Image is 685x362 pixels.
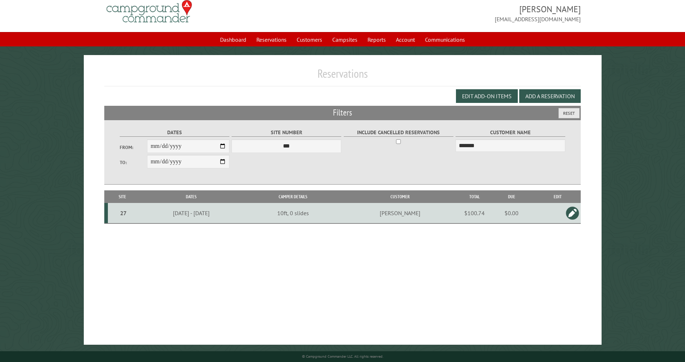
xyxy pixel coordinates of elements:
[460,203,489,223] td: $100.74
[421,33,469,46] a: Communications
[340,190,460,203] th: Customer
[120,159,147,166] label: To:
[456,89,518,103] button: Edit Add-on Items
[252,33,291,46] a: Reservations
[392,33,419,46] a: Account
[232,128,341,137] label: Site Number
[104,106,581,119] h2: Filters
[137,190,246,203] th: Dates
[519,89,581,103] button: Add a Reservation
[292,33,326,46] a: Customers
[344,128,453,137] label: Include Cancelled Reservations
[216,33,251,46] a: Dashboard
[558,108,580,118] button: Reset
[246,190,340,203] th: Camper Details
[120,128,229,137] label: Dates
[460,190,489,203] th: Total
[343,3,581,23] span: [PERSON_NAME] [EMAIL_ADDRESS][DOMAIN_NAME]
[534,190,581,203] th: Edit
[340,203,460,223] td: [PERSON_NAME]
[328,33,362,46] a: Campsites
[246,203,340,223] td: 10ft, 0 slides
[108,190,137,203] th: Site
[363,33,390,46] a: Reports
[456,128,565,137] label: Customer Name
[489,203,534,223] td: $0.00
[120,144,147,151] label: From:
[489,190,534,203] th: Due
[104,67,581,86] h1: Reservations
[302,354,383,359] small: © Campground Commander LLC. All rights reserved.
[138,209,245,217] div: [DATE] - [DATE]
[111,209,136,217] div: 27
